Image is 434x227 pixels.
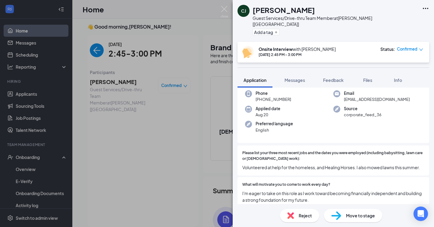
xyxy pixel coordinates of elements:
span: Email [344,90,410,96]
span: Files [363,77,372,83]
span: Confirmed [397,46,417,52]
div: with [PERSON_NAME] [259,46,336,52]
span: Preferred language [256,121,293,127]
span: [EMAIL_ADDRESS][DOMAIN_NAME] [344,96,410,102]
span: I'm eager to take on this role as I work toward becoming financially independent and building a s... [242,190,424,203]
span: Application [244,77,266,83]
span: Aug 20 [256,112,280,118]
span: [PHONE_NUMBER] [256,96,291,102]
svg: Ellipses [422,5,429,12]
svg: Plus [274,30,278,34]
div: Guest Services/Drive-thru Team Member at [PERSON_NAME] [[GEOGRAPHIC_DATA]] [253,15,419,27]
div: CJ [241,8,246,14]
span: Volunteered at help for the homeless, and Healing Horses. I also mowed lawns this summer. [242,164,424,171]
div: Status : [380,46,395,52]
b: Onsite Interview [259,46,293,52]
span: down [419,48,423,52]
span: Info [394,77,402,83]
span: Source [344,106,382,112]
div: Open Intercom Messenger [414,207,428,221]
span: Feedback [323,77,344,83]
span: Please list your three most recent jobs and the dates you were employed (including babysitting, l... [242,150,424,162]
span: Reject [299,212,312,219]
span: Phone [256,90,291,96]
h1: [PERSON_NAME] [253,5,315,15]
span: Move to stage [346,212,375,219]
div: [DATE] 2:45 PM - 3:00 PM [259,52,336,57]
span: Messages [285,77,305,83]
button: PlusAdd a tag [253,29,279,35]
span: corporate_feed_36 [344,112,382,118]
span: English [256,127,293,133]
span: Applied date [256,106,280,112]
span: What will motivate you to come to work every day? [242,182,330,188]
